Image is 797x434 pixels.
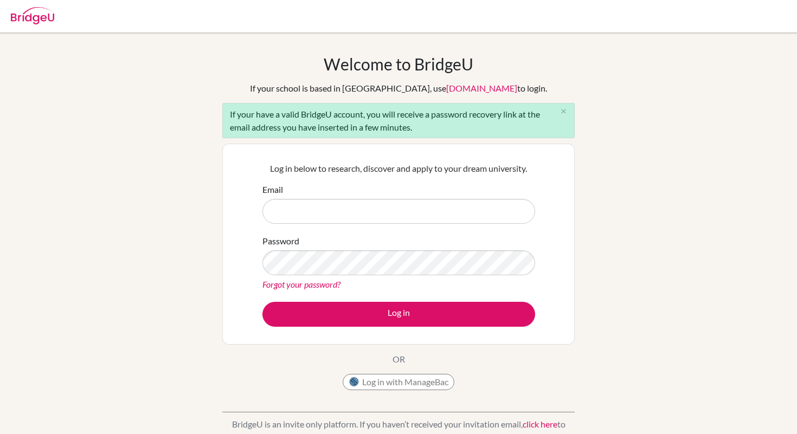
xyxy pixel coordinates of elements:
[222,103,575,138] div: If your have a valid BridgeU account, you will receive a password recovery link at the email addr...
[262,183,283,196] label: Email
[262,162,535,175] p: Log in below to research, discover and apply to your dream university.
[393,353,405,366] p: OR
[11,7,54,24] img: Bridge-U
[262,302,535,327] button: Log in
[560,107,568,115] i: close
[262,235,299,248] label: Password
[552,103,574,120] button: Close
[324,54,473,74] h1: Welcome to BridgeU
[262,279,340,289] a: Forgot your password?
[523,419,557,429] a: click here
[250,82,547,95] div: If your school is based in [GEOGRAPHIC_DATA], use to login.
[446,83,517,93] a: [DOMAIN_NAME]
[343,374,454,390] button: Log in with ManageBac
